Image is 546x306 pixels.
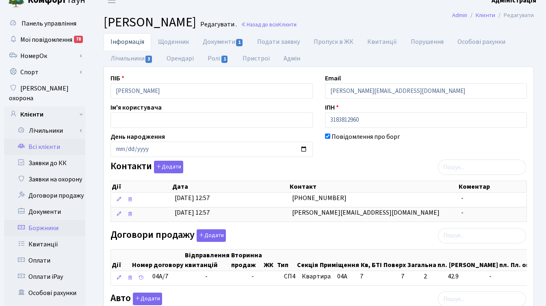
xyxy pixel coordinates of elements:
span: 42.9 [448,272,483,281]
a: Договори продажу [4,187,85,204]
span: 04А [337,272,347,281]
span: 2 [424,272,441,281]
span: [DATE] 12:57 [175,208,210,217]
span: Квартира [302,272,331,281]
a: Клієнти [476,11,495,19]
span: 7 [401,272,417,281]
a: Інформація [104,33,151,50]
a: Особові рахунки [4,285,85,301]
th: Кв, БТІ [360,250,383,271]
span: [PERSON_NAME] [104,13,196,32]
label: День народження [110,132,165,142]
a: Документи [4,204,85,220]
th: Дії [111,181,171,192]
a: Панель управління [4,15,85,32]
div: 78 [74,36,83,43]
small: Редагувати . [199,21,237,28]
label: Авто [110,293,162,305]
a: Подати заявку [250,33,307,50]
a: Мої повідомлення78 [4,32,85,48]
th: Вторинна продаж [230,250,263,271]
a: Клієнти [4,106,85,123]
th: Загальна пл. [407,250,448,271]
th: Дії [111,250,131,271]
span: - [251,272,254,281]
button: Договори продажу [197,229,226,242]
th: Дата [171,181,289,192]
span: [PERSON_NAME][EMAIL_ADDRESS][DOMAIN_NAME] [292,208,440,217]
button: Контакти [154,161,183,173]
a: Оплати iPay [4,269,85,285]
a: Орендарі [160,50,201,67]
a: Заявки на охорону [4,171,85,187]
th: Коментар [458,181,526,192]
label: ІПН [325,103,339,112]
input: Пошук... [438,159,526,175]
a: Заявки до КК [4,155,85,171]
span: [DATE] 12:57 [175,194,210,203]
a: Пристрої [236,50,277,67]
a: Боржники [4,220,85,236]
span: 1 [236,39,243,46]
a: Адмін [277,50,307,67]
span: 1 [221,56,228,63]
a: Спорт [4,64,85,80]
input: Пошук... [438,228,526,244]
label: Email [325,73,341,83]
a: Квитанції [4,236,85,252]
span: 3 [145,56,152,63]
label: Ім'я користувача [110,103,162,112]
a: Особові рахунки [451,33,512,50]
span: [PHONE_NUMBER] [292,194,347,203]
th: ЖК [263,250,276,271]
span: - [205,272,208,281]
label: Повідомлення про борг [331,132,400,142]
th: Секція [296,250,319,271]
a: Всі клієнти [4,139,85,155]
th: Приміщення [319,250,360,271]
a: Admin [452,11,467,19]
button: Авто [133,293,162,305]
li: Редагувати [495,11,534,20]
a: Пропуск в ЖК [307,33,360,50]
span: Мої повідомлення [20,35,72,44]
span: - [489,272,544,281]
th: Номер договору [131,250,184,271]
th: Пл. опал. [510,250,540,271]
span: 7 [360,272,363,281]
th: Відправлення квитанцій [184,250,230,271]
span: 04А/7 [152,272,168,281]
span: Панель управління [22,19,76,28]
th: Поверх [383,250,407,271]
a: Документи [196,33,250,50]
span: Клієнти [278,21,297,28]
a: Оплати [4,252,85,269]
th: Контакт [289,181,458,192]
a: Додати [152,159,183,174]
a: НомерОк [4,48,85,64]
a: Лічильники [9,123,85,139]
a: Порушення [404,33,451,50]
a: Додати [131,291,162,306]
span: - [461,208,464,217]
a: Назад до всіхКлієнти [241,21,297,28]
a: Щоденник [151,33,196,50]
label: Договори продажу [110,229,226,242]
label: Контакти [110,161,183,173]
a: Лічильники [104,50,160,67]
a: Ролі [201,50,235,67]
span: СП4 [284,272,295,281]
label: ПІБ [110,73,124,83]
a: [PERSON_NAME] охорона [4,80,85,106]
span: - [461,194,464,203]
a: Додати [195,228,226,242]
nav: breadcrumb [440,7,546,24]
a: Квитанції [360,33,404,50]
th: [PERSON_NAME] пл. [448,250,510,271]
th: Тип [276,250,296,271]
